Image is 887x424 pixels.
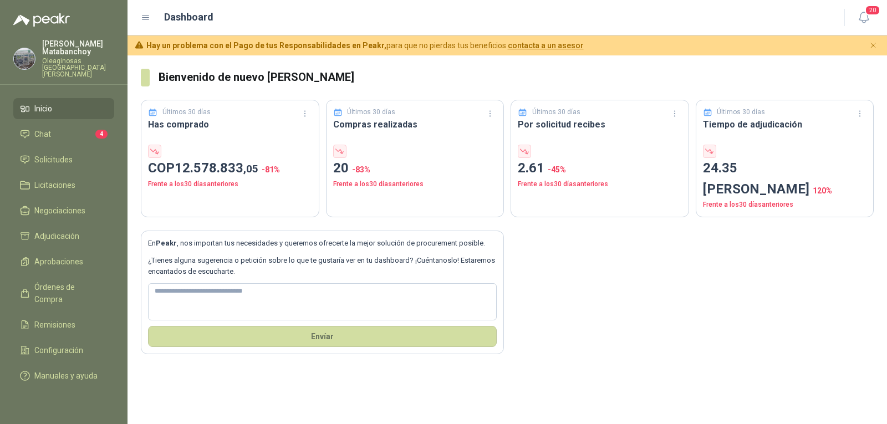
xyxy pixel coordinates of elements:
a: Negociaciones [13,200,114,221]
p: Oleaginosas [GEOGRAPHIC_DATA][PERSON_NAME] [42,58,114,78]
span: Licitaciones [34,179,75,191]
a: Configuración [13,340,114,361]
a: Licitaciones [13,175,114,196]
a: Adjudicación [13,226,114,247]
h3: Compras realizadas [333,118,497,131]
span: Chat [34,128,51,140]
a: Manuales y ayuda [13,365,114,386]
p: Últimos 30 días [162,107,211,118]
a: Solicitudes [13,149,114,170]
span: -45 % [548,165,566,174]
h3: Bienvenido de nuevo [PERSON_NAME] [159,69,874,86]
p: Frente a los 30 días anteriores [333,179,497,190]
p: Últimos 30 días [347,107,395,118]
span: Solicitudes [34,154,73,166]
span: Adjudicación [34,230,79,242]
span: ,05 [243,162,258,175]
p: Frente a los 30 días anteriores [518,179,682,190]
a: contacta a un asesor [508,41,584,50]
span: para que no pierdas tus beneficios [146,39,584,52]
a: Remisiones [13,314,114,335]
p: Frente a los 30 días anteriores [148,179,312,190]
p: Frente a los 30 días anteriores [703,200,867,210]
a: Inicio [13,98,114,119]
span: Inicio [34,103,52,115]
span: 20 [865,5,880,16]
span: -83 % [352,165,370,174]
button: 20 [854,8,874,28]
p: COP [148,158,312,179]
a: Órdenes de Compra [13,277,114,310]
h3: Has comprado [148,118,312,131]
h3: Tiempo de adjudicación [703,118,867,131]
p: En , nos importan tus necesidades y queremos ofrecerte la mejor solución de procurement posible. [148,238,497,249]
span: 12.578.833 [175,160,258,176]
span: Manuales y ayuda [34,370,98,382]
span: Remisiones [34,319,75,331]
p: Últimos 30 días [717,107,765,118]
span: 120 % [813,186,832,195]
p: 2.61 [518,158,682,179]
p: [PERSON_NAME] Matabanchoy [42,40,114,55]
b: Hay un problema con el Pago de tus Responsabilidades en Peakr, [146,41,386,50]
img: Logo peakr [13,13,70,27]
h3: Por solicitud recibes [518,118,682,131]
h1: Dashboard [164,9,213,25]
span: -81 % [262,165,280,174]
p: ¿Tienes alguna sugerencia o petición sobre lo que te gustaría ver en tu dashboard? ¡Cuéntanoslo! ... [148,255,497,278]
p: Últimos 30 días [532,107,580,118]
span: Aprobaciones [34,256,83,268]
a: Aprobaciones [13,251,114,272]
img: Company Logo [14,48,35,69]
span: Configuración [34,344,83,356]
span: 4 [95,130,108,139]
p: 24.35 [PERSON_NAME] [703,158,867,200]
span: Negociaciones [34,205,85,217]
span: Órdenes de Compra [34,281,104,305]
b: Peakr [156,239,177,247]
button: Envíar [148,326,497,347]
p: 20 [333,158,497,179]
button: Cerrar [866,39,880,53]
a: Chat4 [13,124,114,145]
